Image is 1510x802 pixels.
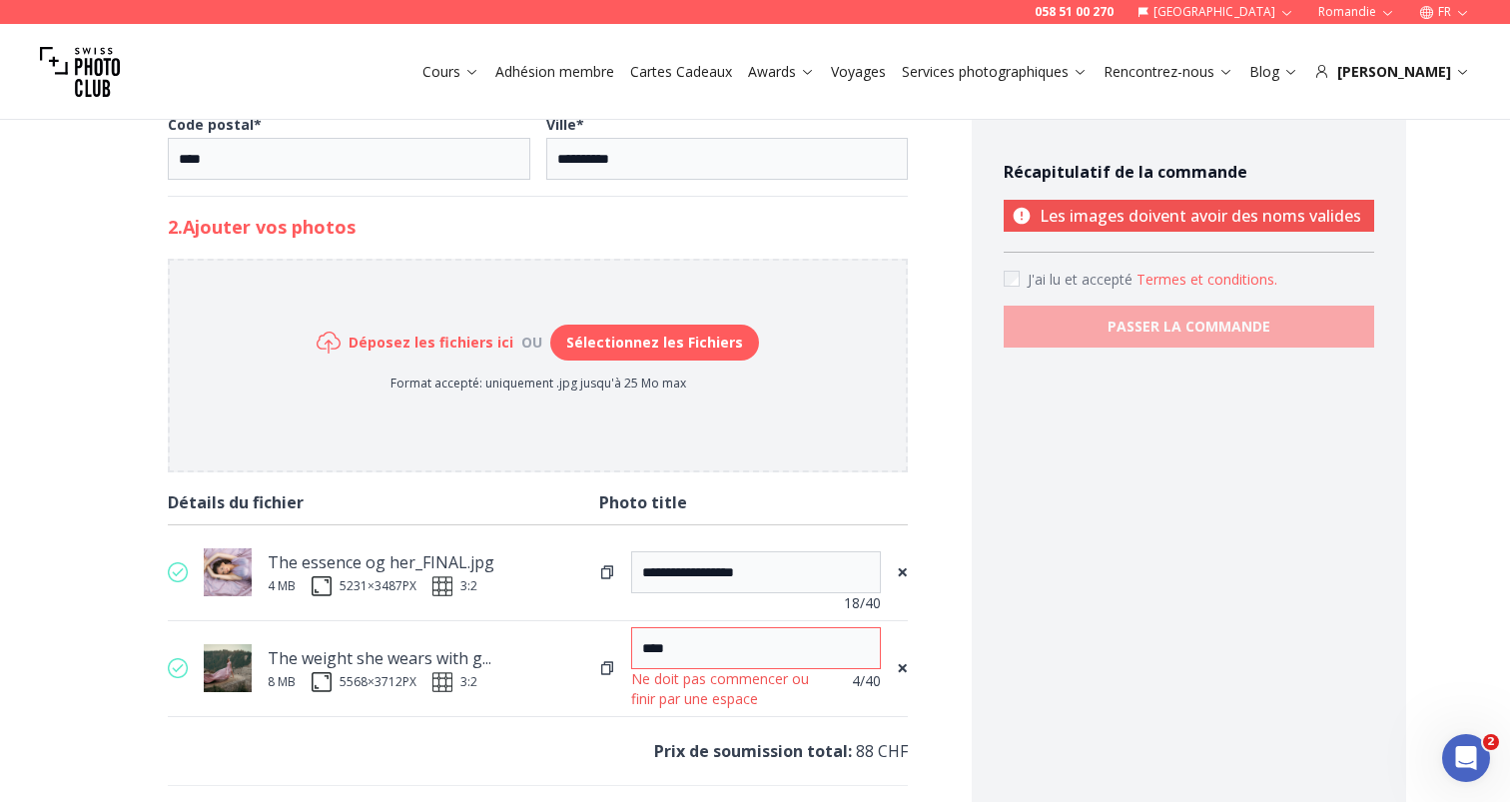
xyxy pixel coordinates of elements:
[550,325,759,361] button: Sélectionnez les Fichiers
[317,376,759,392] p: Format accepté: uniquement .jpg jusqu'à 25 Mo max
[897,654,908,682] span: ×
[268,674,296,690] div: 8 MB
[168,213,909,241] h2: 2. Ajouter vos photos
[631,669,819,709] div: Ne doit pas commencer ou finir par une espace
[1249,62,1298,82] a: Blog
[897,558,908,586] span: ×
[422,62,479,82] a: Cours
[168,138,530,180] input: Code postal*
[622,58,740,86] button: Cartes Cadeaux
[513,333,550,353] div: ou
[748,62,815,82] a: Awards
[168,488,600,516] div: Détails du fichier
[852,671,881,691] span: 4 /40
[1314,62,1470,82] div: [PERSON_NAME]
[1483,734,1499,750] span: 2
[1035,4,1114,20] a: 058 51 00 270
[1096,58,1241,86] button: Rencontrez-nous
[546,138,909,180] input: Ville*
[1004,271,1020,287] input: Accept terms
[268,644,491,672] div: The weight she wears with g...
[902,62,1088,82] a: Services photographiques
[894,58,1096,86] button: Services photographiques
[268,548,494,576] div: The essence og her_FINAL.jpg
[495,62,614,82] a: Adhésion membre
[1241,58,1306,86] button: Blog
[844,593,881,613] span: 18 /40
[1004,160,1374,184] h4: Récapitulatif de la commande
[340,578,416,594] div: 5231 × 3487 PX
[432,672,452,692] img: ratio
[168,562,188,582] img: valid
[487,58,622,86] button: Adhésion membre
[823,58,894,86] button: Voyages
[268,578,296,594] div: 4 MB
[1004,200,1374,232] p: Les images doivent avoir des noms valides
[204,548,252,596] img: thumb
[312,672,332,692] img: size
[599,488,908,516] div: Photo title
[168,658,188,678] img: valid
[312,576,332,596] img: size
[1104,62,1233,82] a: Rencontrez-nous
[340,674,416,690] div: 5568 × 3712 PX
[40,32,120,112] img: Swiss photo club
[168,737,909,765] p: 88 CHF
[460,578,477,594] span: 3:2
[204,644,252,692] img: thumb
[831,62,886,82] a: Voyages
[546,115,584,134] b: Ville *
[630,62,732,82] a: Cartes Cadeaux
[654,740,852,762] b: Prix de soumission total :
[168,115,262,134] b: Code postal *
[349,333,513,353] h6: Déposez les fichiers ici
[1442,734,1490,782] iframe: Intercom live chat
[1108,317,1270,337] b: PASSER LA COMMANDE
[740,58,823,86] button: Awards
[414,58,487,86] button: Cours
[432,576,452,596] img: ratio
[1028,270,1136,289] span: J'ai lu et accepté
[460,674,477,690] span: 3:2
[1004,306,1374,348] button: PASSER LA COMMANDE
[1136,270,1277,290] button: Accept termsJ'ai lu et accepté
